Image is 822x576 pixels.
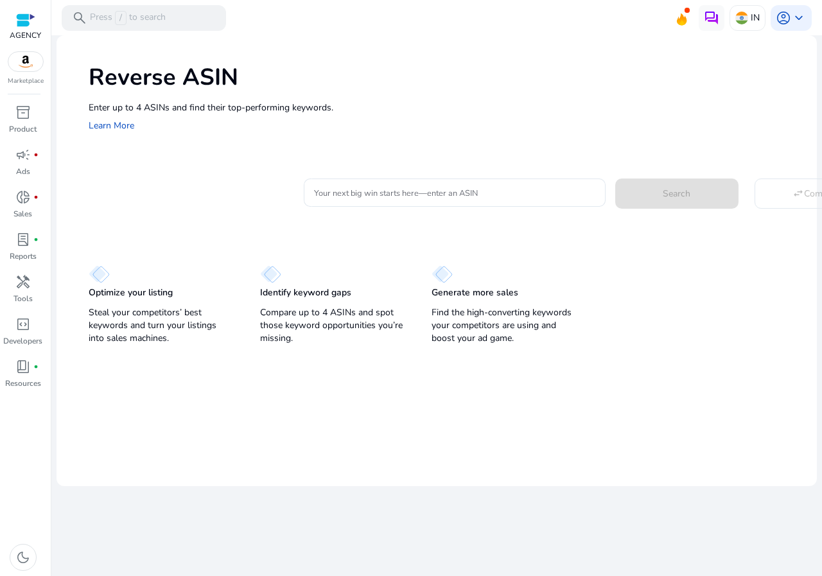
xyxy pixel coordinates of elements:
[89,286,173,299] p: Optimize your listing
[13,293,33,304] p: Tools
[16,166,30,177] p: Ads
[13,208,32,220] p: Sales
[89,64,804,91] h1: Reverse ASIN
[432,265,453,283] img: diamond.svg
[776,10,791,26] span: account_circle
[15,189,31,205] span: donut_small
[115,11,127,25] span: /
[90,11,166,25] p: Press to search
[89,119,134,132] a: Learn More
[260,306,406,345] p: Compare up to 4 ASINs and spot those keyword opportunities you’re missing.
[15,550,31,565] span: dark_mode
[15,105,31,120] span: inventory_2
[5,378,41,389] p: Resources
[33,364,39,369] span: fiber_manual_record
[791,10,807,26] span: keyboard_arrow_down
[33,195,39,200] span: fiber_manual_record
[15,232,31,247] span: lab_profile
[9,123,37,135] p: Product
[8,76,44,86] p: Marketplace
[72,10,87,26] span: search
[8,52,43,71] img: amazon.svg
[432,286,518,299] p: Generate more sales
[15,147,31,162] span: campaign
[89,101,804,114] p: Enter up to 4 ASINs and find their top-performing keywords.
[33,152,39,157] span: fiber_manual_record
[89,265,110,283] img: diamond.svg
[751,6,760,29] p: IN
[735,12,748,24] img: in.svg
[432,306,577,345] p: Find the high-converting keywords your competitors are using and boost your ad game.
[15,274,31,290] span: handyman
[15,317,31,332] span: code_blocks
[260,265,281,283] img: diamond.svg
[3,335,42,347] p: Developers
[15,359,31,374] span: book_4
[33,237,39,242] span: fiber_manual_record
[10,250,37,262] p: Reports
[10,30,41,41] p: AGENCY
[260,286,351,299] p: Identify keyword gaps
[89,306,234,345] p: Steal your competitors’ best keywords and turn your listings into sales machines.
